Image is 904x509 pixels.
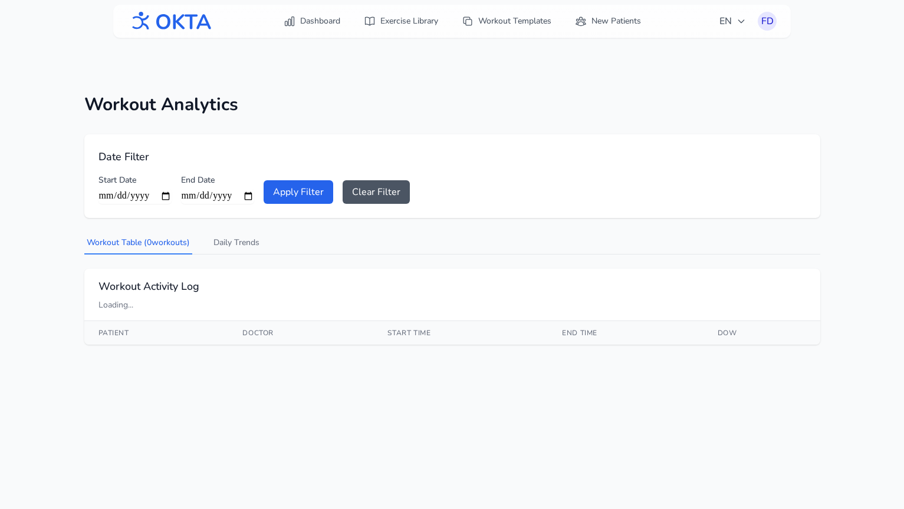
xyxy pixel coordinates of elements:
a: Exercise Library [357,11,445,32]
th: Doctor [228,321,373,345]
button: Daily Trends [211,232,262,254]
label: End Date [181,174,254,186]
button: Apply Filter [264,180,333,204]
button: Clear Filter [343,180,410,204]
button: Workout Table (0workouts) [84,232,192,254]
a: New Patients [568,11,648,32]
th: Start Time [373,321,548,345]
label: Start Date [98,174,172,186]
button: EN [712,9,753,33]
th: Patient [84,321,229,345]
a: Workout Templates [455,11,558,32]
button: FD [758,12,777,31]
a: Dashboard [277,11,347,32]
h2: Date Filter [98,148,806,165]
h1: Workout Analytics [84,94,820,115]
th: DOW [704,321,820,345]
div: Loading... [98,299,806,311]
img: OKTA logo [127,6,212,37]
span: EN [719,14,746,28]
h2: Workout Activity Log [98,278,806,295]
th: End Time [548,321,704,345]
